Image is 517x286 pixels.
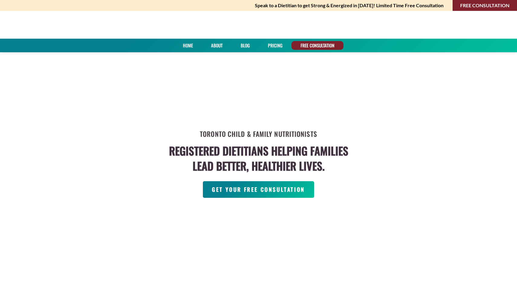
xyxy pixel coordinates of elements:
[298,41,337,50] a: FREE CONSULTATION
[181,41,195,50] a: Home
[209,41,225,50] a: About
[203,181,314,198] a: GET YOUR FREE CONSULTATION
[266,41,285,50] a: PRICING
[255,1,444,10] strong: Speak to a Dietitian to get Strong & Energized in [DATE]! Limited Time Free Consultation
[239,41,252,50] a: Blog
[169,143,348,174] h4: Registered Dietitians helping families lead better, healthier lives.
[200,128,317,140] h2: Toronto Child & Family Nutritionists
